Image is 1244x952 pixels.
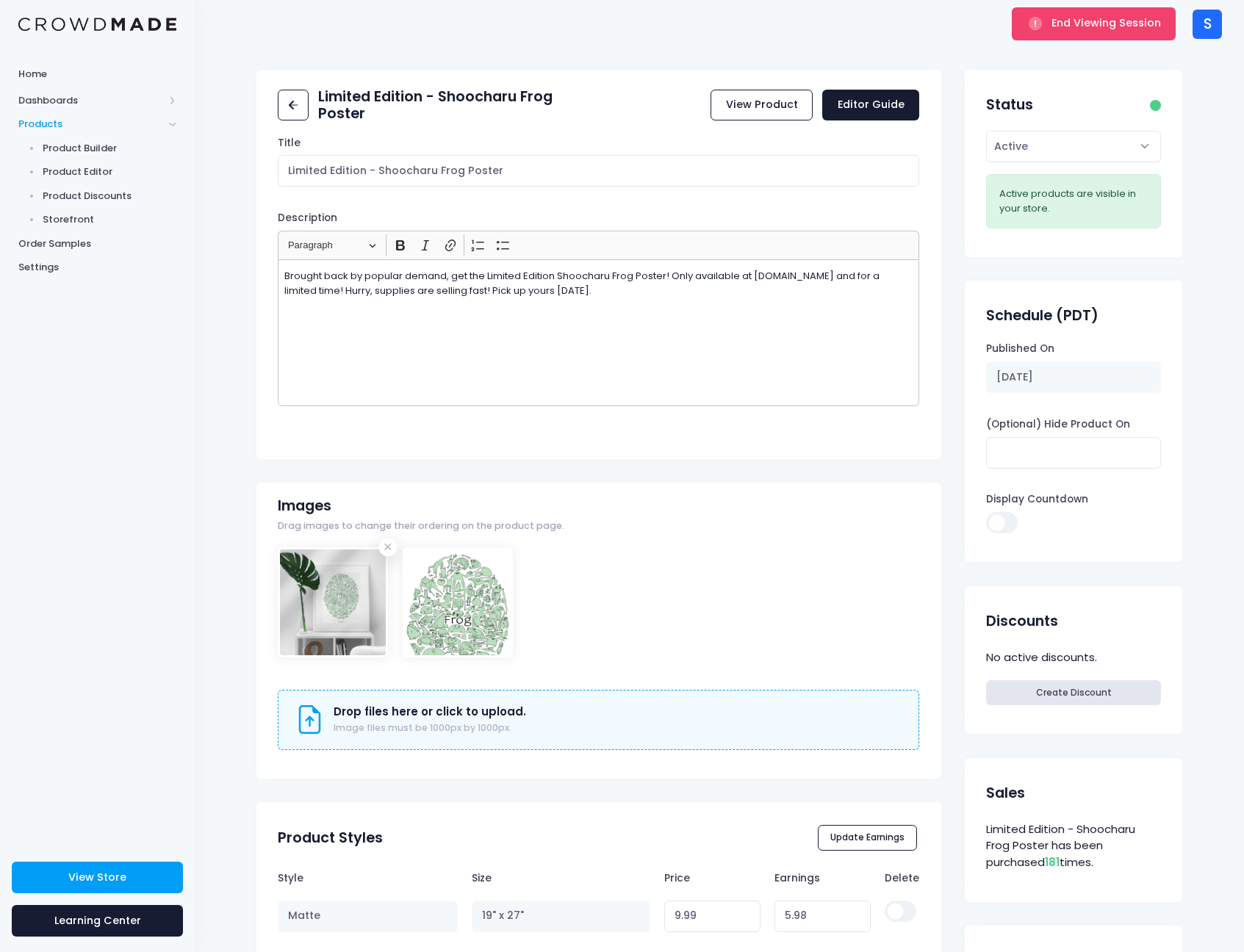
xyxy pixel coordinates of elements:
h2: Product Styles [278,829,383,846]
span: Image files must be 1000px by 1000px. [334,721,511,734]
th: Style [278,863,464,892]
span: Home [18,67,176,82]
span: 181 [1045,854,1060,870]
span: Drag images to change their ordering on the product page. [278,519,564,533]
h2: Images [278,497,331,514]
h2: Schedule (PDT) [986,307,1099,324]
button: Update Earnings [818,825,918,850]
span: Paragraph [288,237,364,254]
div: Editor toolbar [278,231,919,259]
span: Order Samples [18,237,176,251]
span: Storefront [43,212,177,227]
h2: Discounts [986,613,1058,630]
span: Product Builder [43,141,177,156]
div: Limited Edition - Shoocharu Frog Poster has been purchased times. [986,819,1160,873]
h3: Drop files here or click to upload. [334,705,526,718]
span: View Store [68,870,126,884]
span: Settings [18,260,176,275]
a: View Product [711,90,813,121]
span: Products [18,117,164,131]
th: Price [658,863,768,892]
span: Dashboards [18,93,164,108]
th: Delete [878,863,920,892]
p: Brought back by popular demand, get the Limited Edition Shoocharu Frog Poster! Only available at ... [284,269,913,297]
a: Create Discount [986,680,1160,705]
div: S [1193,10,1222,39]
h2: Sales [986,785,1025,801]
span: Product Discounts [43,189,177,203]
label: Description [278,211,337,226]
div: No active discounts. [986,647,1160,668]
a: View Store [12,862,183,893]
div: Active products are visible in your store. [999,187,1148,215]
a: Learning Center [12,905,183,937]
label: Display Countdown [986,492,1088,507]
h2: Status [986,96,1033,113]
button: Paragraph [281,234,383,257]
button: End Viewing Session [1012,7,1176,40]
label: (Optional) Hide Product On [986,417,1130,432]
img: Logo [18,18,176,32]
th: Earnings [768,863,878,892]
a: Editor Guide [822,90,919,121]
span: End Viewing Session [1051,15,1161,30]
div: Rich Text Editor, main [278,259,919,406]
label: Title [278,136,301,151]
th: Size [464,863,657,892]
span: Learning Center [54,913,141,928]
label: Published On [986,342,1054,356]
span: Product Editor [43,165,177,179]
h2: Limited Edition - Shoocharu Frog Poster [318,88,598,123]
